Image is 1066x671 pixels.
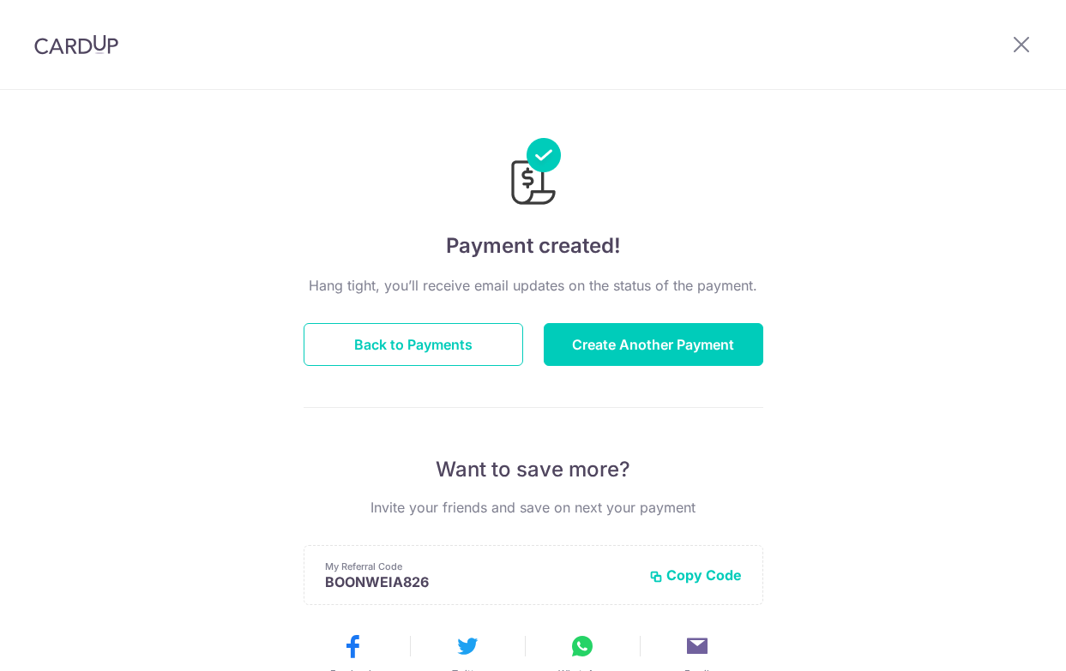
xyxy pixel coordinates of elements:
[506,138,561,210] img: Payments
[304,231,763,261] h4: Payment created!
[304,323,523,366] button: Back to Payments
[325,573,635,590] p: BOONWEIA826
[325,560,635,573] p: My Referral Code
[34,34,118,55] img: CardUp
[649,566,742,584] button: Copy Code
[304,456,763,483] p: Want to save more?
[544,323,763,366] button: Create Another Payment
[304,497,763,518] p: Invite your friends and save on next your payment
[304,275,763,296] p: Hang tight, you’ll receive email updates on the status of the payment.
